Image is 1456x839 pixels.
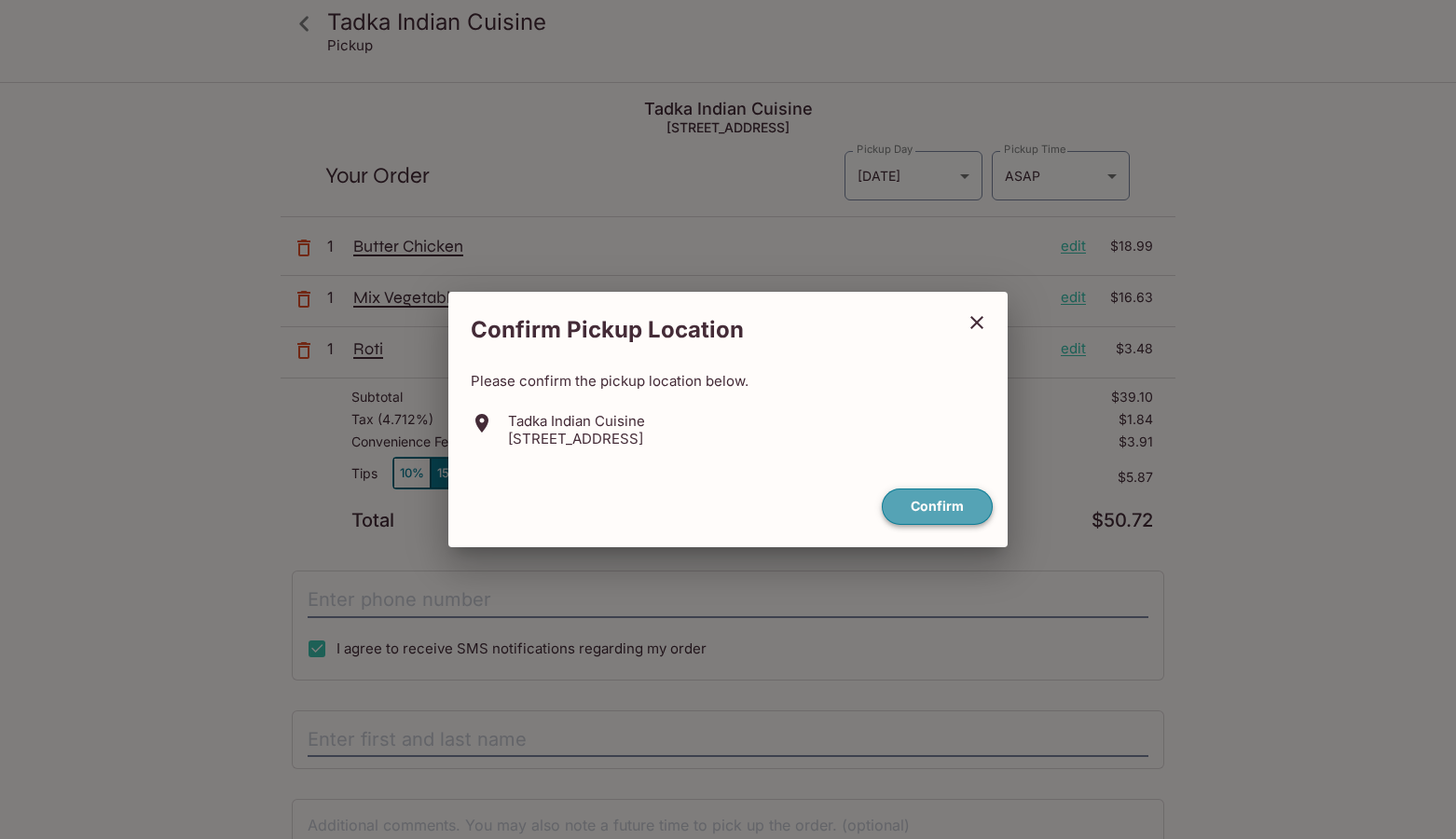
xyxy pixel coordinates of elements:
[954,299,1000,346] button: close
[508,412,645,430] p: Tadka Indian Cuisine
[448,307,954,353] h2: Confirm Pickup Location
[882,488,993,525] button: confirm
[471,372,985,390] p: Please confirm the pickup location below.
[508,430,645,447] p: [STREET_ADDRESS]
